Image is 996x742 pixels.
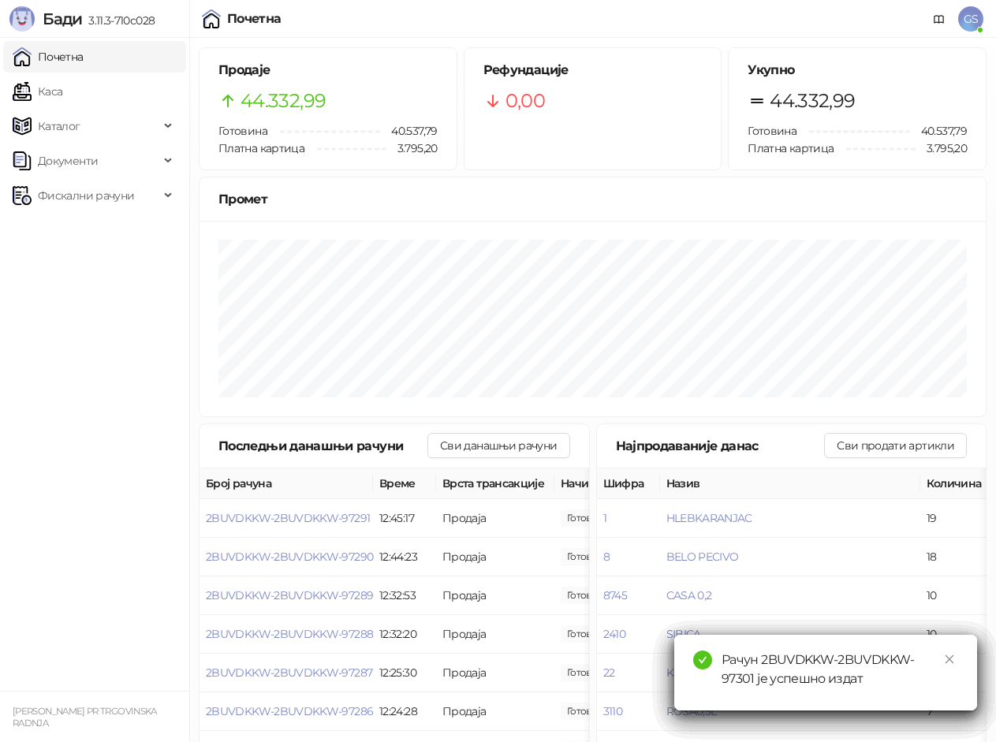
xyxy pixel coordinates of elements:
span: Бади [43,9,82,28]
button: 22 [603,666,615,680]
a: Close [941,651,958,668]
button: 2BUVDKKW-2BUVDKKW-97287 [206,666,372,680]
span: 69,00 [561,703,614,720]
button: ROSA0,5L [666,704,717,718]
td: Продаја [436,538,554,576]
button: 1 [603,511,606,525]
span: 260,00 [561,509,614,527]
h5: Продаје [218,61,438,80]
td: Продаја [436,654,554,692]
td: 18 [920,538,991,576]
th: Време [373,468,436,499]
th: Број рачуна [200,468,373,499]
div: Последњи данашњи рачуни [218,436,427,456]
img: Logo [9,6,35,32]
button: 8 [603,550,610,564]
th: Количина [920,468,991,499]
div: Најпродаваније данас [616,436,825,456]
td: 12:45:17 [373,499,436,538]
span: Документи [38,145,98,177]
div: Промет [218,189,967,209]
span: check-circle [693,651,712,669]
span: close [944,654,955,665]
span: 40.537,79 [910,122,967,140]
button: 2410 [603,627,625,641]
th: Врста трансакције [436,468,554,499]
span: 3.11.3-710c028 [82,13,155,28]
span: 130,00 [561,664,614,681]
button: 2BUVDKKW-2BUVDKKW-97289 [206,588,373,602]
button: BELO PECIVO [666,550,739,564]
a: Документација [927,6,952,32]
td: Продаја [436,499,554,538]
button: KUPUS [666,666,704,680]
td: Продаја [436,692,554,731]
span: 44.332,99 [770,86,855,116]
div: Рачун 2BUVDKKW-2BUVDKKW-97301 је успешно издат [722,651,958,688]
button: HLEBKARANJAC [666,511,752,525]
td: 10 [920,615,991,654]
span: 430,00 [561,625,614,643]
button: CASA 0,2 [666,588,712,602]
span: Фискални рачуни [38,180,134,211]
th: Назив [660,468,920,499]
h5: Укупно [748,61,967,80]
a: Каса [13,76,62,107]
span: 155,00 [561,548,614,565]
td: 12:32:53 [373,576,436,615]
button: SIBICA [666,627,701,641]
th: Начини плаћања [554,468,712,499]
button: Сви продати артикли [824,433,967,458]
td: 12:25:30 [373,654,436,692]
span: Платна картица [748,141,834,155]
div: Почетна [227,13,282,25]
span: Каталог [38,110,80,142]
h5: Рефундације [483,61,703,80]
span: GS [958,6,983,32]
td: Продаја [436,615,554,654]
td: 12:32:20 [373,615,436,654]
td: Продаја [436,576,554,615]
th: Шифра [597,468,660,499]
span: Готовина [218,124,267,138]
button: 3110 [603,704,622,718]
span: 44.332,99 [241,86,326,116]
button: 8745 [603,588,627,602]
td: 10 [920,576,991,615]
span: Готовина [748,124,796,138]
span: 365,00 [561,587,614,604]
span: Платна картица [218,141,304,155]
a: Почетна [13,41,84,73]
button: 2BUVDKKW-2BUVDKKW-97290 [206,550,373,564]
button: 2BUVDKKW-2BUVDKKW-97288 [206,627,373,641]
button: 2BUVDKKW-2BUVDKKW-97286 [206,704,373,718]
span: 3.795,20 [386,140,438,157]
span: 3.795,20 [916,140,967,157]
td: 19 [920,499,991,538]
small: [PERSON_NAME] PR TRGOVINSKA RADNJA [13,706,157,729]
button: Сви данашњи рачуни [427,433,569,458]
button: 2BUVDKKW-2BUVDKKW-97291 [206,511,370,525]
span: 0,00 [505,86,545,116]
td: 12:44:23 [373,538,436,576]
td: 12:24:28 [373,692,436,731]
span: 40.537,79 [380,122,437,140]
